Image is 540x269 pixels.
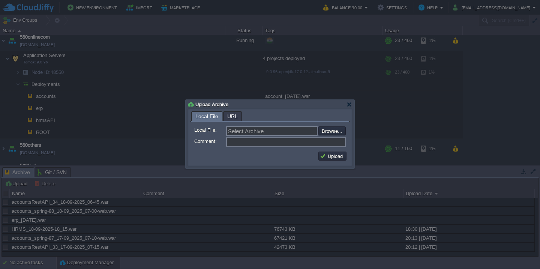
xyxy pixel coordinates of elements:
[195,112,218,121] span: Local File
[320,153,345,159] button: Upload
[195,102,228,107] span: Upload Archive
[194,137,225,145] label: Comment:
[194,126,225,134] label: Local File:
[227,112,238,121] span: URL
